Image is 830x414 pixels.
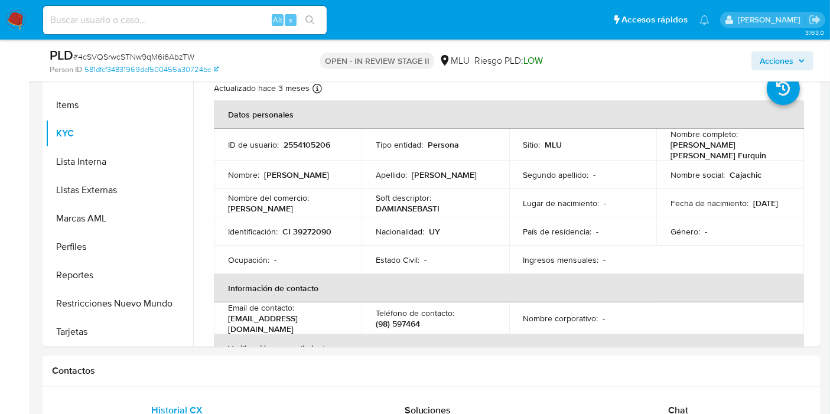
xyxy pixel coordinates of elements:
p: UY [429,226,440,237]
p: Nombre social : [670,169,725,180]
p: - [604,198,607,208]
span: 3.163.0 [805,28,824,37]
button: Listas Externas [45,176,193,204]
span: s [289,14,292,25]
input: Buscar usuario o caso... [43,12,327,28]
button: Items [45,91,193,119]
p: Nacionalidad : [376,226,424,237]
button: Acciones [751,51,813,70]
button: Marcas AML [45,204,193,233]
p: Identificación : [228,226,278,237]
th: Verificación y cumplimiento [214,334,804,363]
p: - [424,255,427,265]
p: [PERSON_NAME] [412,169,477,180]
button: KYC [45,119,193,148]
p: - [597,226,599,237]
p: Estado Civil : [376,255,419,265]
p: Email de contacto : [228,302,294,313]
span: # 4cSVQSrwcSTNw9qM6i6AbzTW [73,51,194,63]
p: Persona [428,139,459,150]
p: Lugar de nacimiento : [523,198,600,208]
button: Tarjetas [45,318,193,346]
button: Reportes [45,261,193,289]
p: País de residencia : [523,226,592,237]
p: Ingresos mensuales : [523,255,599,265]
p: Nombre completo : [670,129,738,139]
p: Apellido : [376,169,407,180]
p: - [274,255,276,265]
div: MLU [439,54,470,67]
p: Nombre corporativo : [523,313,598,324]
p: CI 39272090 [282,226,331,237]
p: Cajachic [730,169,761,180]
a: 581dfcf34831969dcf500455a30724bc [84,64,219,75]
p: [PERSON_NAME] [228,203,293,214]
b: Person ID [50,64,82,75]
p: [DATE] [753,198,778,208]
p: OPEN - IN REVIEW STAGE II [320,53,434,69]
p: Sitio : [523,139,541,150]
p: ID de usuario : [228,139,279,150]
p: Segundo apellido : [523,169,589,180]
th: Datos personales [214,100,804,129]
p: 2554105206 [284,139,330,150]
p: (98) 597464 [376,318,420,329]
a: Notificaciones [699,15,709,25]
th: Información de contacto [214,274,804,302]
span: LOW [523,54,543,67]
button: Perfiles [45,233,193,261]
button: search-icon [298,12,322,28]
b: PLD [50,45,73,64]
span: Riesgo PLD: [474,54,543,67]
p: agustin.duran@mercadolibre.com [738,14,805,25]
span: Acciones [760,51,793,70]
p: Ocupación : [228,255,269,265]
h1: Contactos [52,365,811,377]
p: [PERSON_NAME] [264,169,329,180]
p: Nombre : [228,169,259,180]
button: Lista Interna [45,148,193,176]
span: Alt [273,14,282,25]
span: Accesos rápidos [621,14,688,26]
p: Nombre del comercio : [228,193,309,203]
p: - [594,169,596,180]
p: Tipo entidad : [376,139,423,150]
p: Teléfono de contacto : [376,308,454,318]
p: - [603,313,606,324]
p: - [705,226,707,237]
p: DAMIANSEBASTI [376,203,440,214]
a: Salir [809,14,821,26]
p: Fecha de nacimiento : [670,198,748,208]
p: [PERSON_NAME] [PERSON_NAME] Furquin [670,139,785,161]
p: [EMAIL_ADDRESS][DOMAIN_NAME] [228,313,343,334]
button: Restricciones Nuevo Mundo [45,289,193,318]
p: Soft descriptor : [376,193,431,203]
p: MLU [545,139,562,150]
p: - [604,255,606,265]
p: Actualizado hace 3 meses [214,83,310,94]
p: Género : [670,226,700,237]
